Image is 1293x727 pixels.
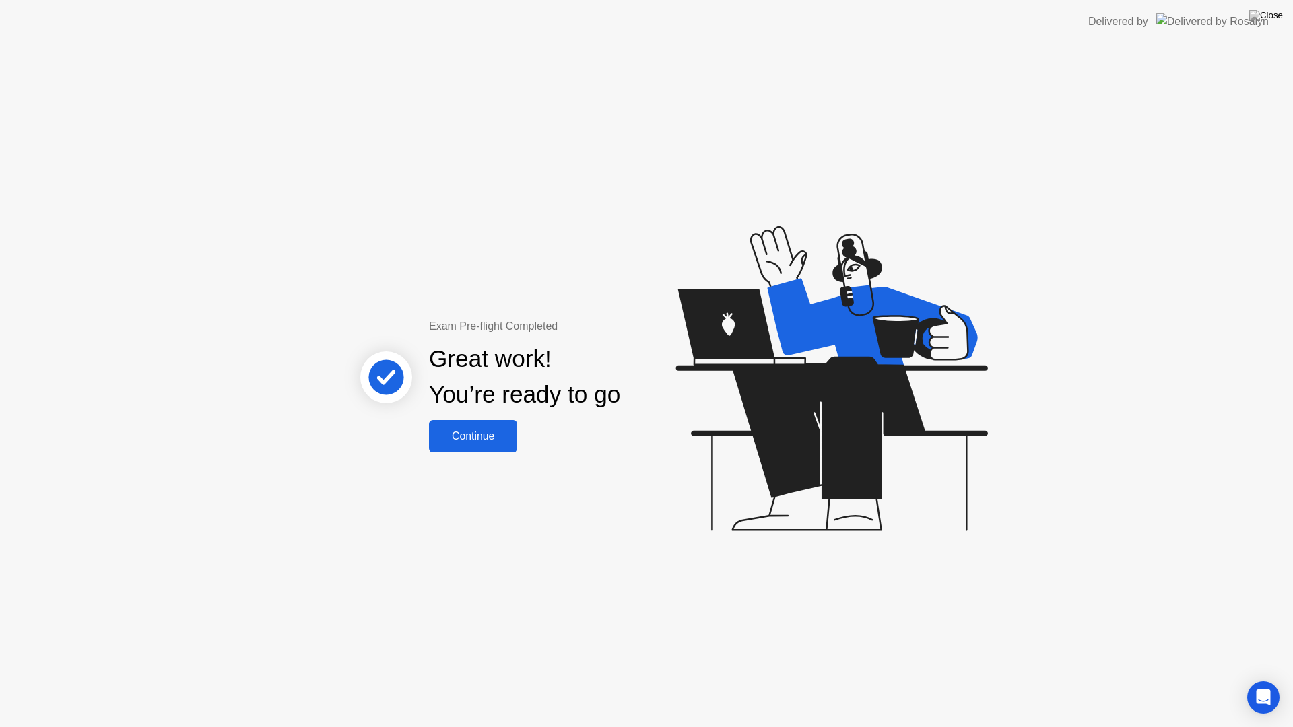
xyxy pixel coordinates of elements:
div: Exam Pre-flight Completed [429,318,707,335]
div: Open Intercom Messenger [1247,681,1280,714]
div: Delivered by [1088,13,1148,30]
button: Continue [429,420,517,452]
img: Delivered by Rosalyn [1156,13,1269,29]
div: Great work! You’re ready to go [429,341,620,413]
img: Close [1249,10,1283,21]
div: Continue [433,430,513,442]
